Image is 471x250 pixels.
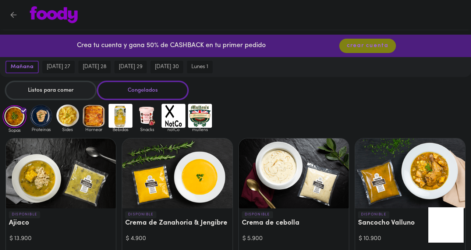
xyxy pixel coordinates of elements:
span: mañana [11,64,33,70]
span: mullens [188,127,212,132]
iframe: Messagebird Livechat Widget [428,207,464,243]
img: logo.png [30,6,78,23]
div: Sancocho Valluno [355,138,465,208]
span: [DATE] 30 [155,64,179,70]
span: Bebidas [109,127,132,132]
span: Proteinas [29,127,53,132]
img: notCo [162,104,185,128]
p: DISPONIBLE [125,211,156,218]
img: Hornear [82,104,106,128]
div: $ 4.900 [126,235,229,243]
div: Crema de Zanahoria & Jengibre [122,138,232,208]
button: [DATE] 29 [114,61,147,73]
div: $ 5.900 [242,235,345,243]
img: Snacks [135,104,159,128]
img: Sopas [3,105,26,128]
img: mullens [188,104,212,128]
p: DISPONIBLE [9,211,40,218]
span: [DATE] 27 [47,64,70,70]
button: [DATE] 30 [150,61,183,73]
span: crear cuenta [347,42,389,49]
span: Sopas [3,128,26,133]
div: Congelados [97,81,189,100]
span: lunes 1 [191,64,208,70]
span: [DATE] 29 [119,64,142,70]
h3: Crema de cebolla [242,219,346,227]
span: Sides [56,127,79,132]
button: lunes 1 [187,61,213,73]
img: Bebidas [109,104,132,128]
div: $ 10.900 [359,235,461,243]
p: DISPONIBLE [358,211,389,218]
button: [DATE] 27 [42,61,75,73]
button: crear cuenta [339,39,396,53]
button: Volver [4,6,22,24]
span: [DATE] 28 [83,64,106,70]
button: [DATE] 28 [78,61,111,73]
div: Listos para comer [5,81,97,100]
button: mañana [6,61,39,73]
img: Proteinas [29,104,53,128]
h3: Ajiaco [9,219,113,227]
img: Sides [56,104,79,128]
span: Hornear [82,127,106,132]
p: Crea tu cuenta y gana 50% de CASHBACK en tu primer pedido [77,41,266,51]
h3: Crema de Zanahoria & Jengibre [125,219,229,227]
div: Crema de cebolla [239,138,349,208]
span: notCo [162,127,185,132]
p: DISPONIBLE [242,211,273,218]
span: Snacks [135,127,159,132]
div: Ajiaco [6,138,116,208]
div: $ 13.900 [10,235,112,243]
h3: Sancocho Valluno [358,219,462,227]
